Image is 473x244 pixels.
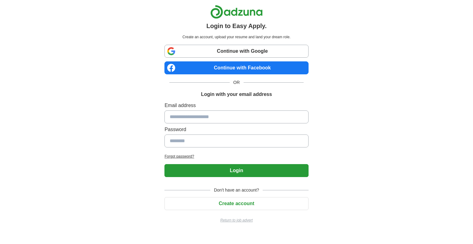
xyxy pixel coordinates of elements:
label: Password [164,126,308,133]
a: Create account [164,201,308,206]
button: Create account [164,197,308,210]
span: OR [230,79,244,86]
p: Create an account, upload your resume and land your dream role. [166,34,307,40]
button: Login [164,164,308,177]
a: Continue with Facebook [164,61,308,74]
a: Forgot password? [164,154,308,159]
h1: Login to Easy Apply. [206,21,267,31]
h1: Login with your email address [201,91,272,98]
span: Don't have an account? [210,187,263,193]
a: Return to job advert [164,217,308,223]
a: Continue with Google [164,45,308,58]
label: Email address [164,102,308,109]
img: Adzuna logo [210,5,263,19]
